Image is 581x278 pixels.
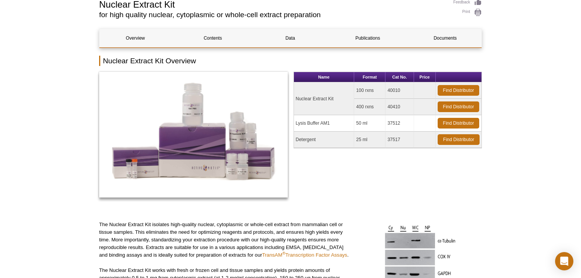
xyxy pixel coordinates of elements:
[438,85,479,96] a: Find Distributor
[385,115,414,132] td: 37512
[262,252,347,258] a: TransAM®Transcription Factor Assays
[555,252,573,270] div: Open Intercom Messenger
[282,251,285,256] sup: ®
[354,132,385,148] td: 25 ml
[294,132,355,148] td: Detergent
[385,82,414,99] td: 40010
[385,99,414,115] td: 40410
[438,101,479,112] a: Find Distributor
[294,82,355,115] td: Nuclear Extract Kit
[99,11,446,18] h2: for high quality nuclear, cytoplasmic or whole-cell extract preparation
[354,72,385,82] th: Format
[354,115,385,132] td: 50 ml
[294,115,355,132] td: Lysis Buffer AM1
[177,29,249,47] a: Contents
[385,72,414,82] th: Cat No.
[453,8,482,17] a: Print
[332,29,404,47] a: Publications
[409,29,481,47] a: Documents
[354,99,385,115] td: 400 rxns
[385,132,414,148] td: 37517
[99,221,350,259] p: The Nuclear Extract Kit isolates high-quality nuclear, cytoplasmic or whole-cell extract from mam...
[100,29,171,47] a: Overview
[99,72,288,198] img: Nuclear Extract Kit
[99,56,482,66] h2: Nuclear Extract Kit Overview
[354,82,385,99] td: 100 rxns
[254,29,326,47] a: Data
[438,118,479,129] a: Find Distributor
[414,72,436,82] th: Price
[438,134,480,145] a: Find Distributor
[294,72,355,82] th: Name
